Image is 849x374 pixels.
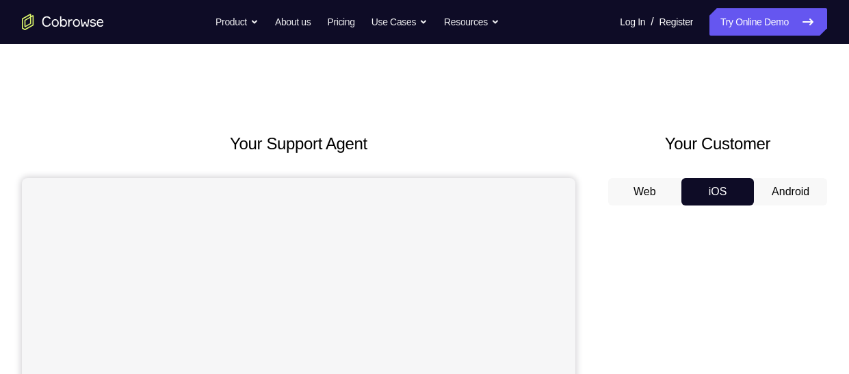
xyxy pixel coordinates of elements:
button: Resources [444,8,499,36]
button: iOS [681,178,755,205]
span: / [651,14,653,30]
a: Go to the home page [22,14,104,30]
h2: Your Support Agent [22,132,575,156]
a: Pricing [327,8,354,36]
button: Product [215,8,259,36]
button: Web [608,178,681,205]
a: About us [275,8,311,36]
a: Log In [620,8,645,36]
a: Try Online Demo [709,8,827,36]
a: Register [659,8,693,36]
button: Android [754,178,827,205]
h2: Your Customer [608,132,827,156]
button: Use Cases [371,8,428,36]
